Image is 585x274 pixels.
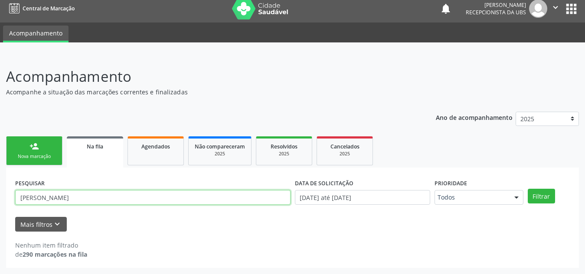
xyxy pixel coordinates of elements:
div: 2025 [323,151,366,157]
a: Central de Marcação [6,1,75,16]
button: Mais filtroskeyboard_arrow_down [15,217,67,232]
span: Agendados [141,143,170,150]
span: Não compareceram [195,143,245,150]
div: person_add [29,142,39,151]
label: PESQUISAR [15,177,45,190]
span: Resolvidos [271,143,297,150]
div: de [15,250,87,259]
i: keyboard_arrow_down [52,219,62,229]
span: Todos [438,193,506,202]
button: Filtrar [528,189,555,203]
i:  [551,3,560,12]
label: Prioridade [435,177,467,190]
button: apps [564,1,579,16]
p: Acompanhe a situação das marcações correntes e finalizadas [6,87,407,97]
button: notifications [440,3,452,15]
div: [PERSON_NAME] [466,1,526,9]
p: Acompanhamento [6,66,407,87]
div: Nova marcação [13,153,56,160]
a: Acompanhamento [3,26,69,42]
div: 2025 [195,151,245,157]
p: Ano de acompanhamento [436,112,513,122]
label: DATA DE SOLICITAÇÃO [295,177,353,190]
span: Cancelados [330,143,359,150]
div: 2025 [262,151,306,157]
div: Nenhum item filtrado [15,241,87,250]
input: Nome, CNS [15,190,291,205]
span: Na fila [87,143,103,150]
input: Selecione um intervalo [295,190,430,205]
span: Recepcionista da UBS [466,9,526,16]
span: Central de Marcação [23,5,75,12]
strong: 290 marcações na fila [23,250,87,258]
